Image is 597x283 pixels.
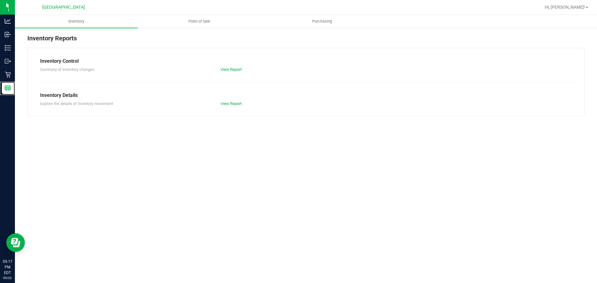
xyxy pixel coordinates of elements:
[40,67,95,72] span: Summary of inventory changes
[304,19,340,24] span: Purchasing
[40,101,113,106] span: Explore the details of inventory movement
[3,259,12,276] p: 05:17 PM EDT
[5,18,11,24] inline-svg: Analytics
[15,15,138,28] a: Inventory
[5,45,11,51] inline-svg: Inventory
[545,5,585,10] span: Hi, [PERSON_NAME]!
[40,92,572,99] div: Inventory Details
[3,276,12,280] p: 09/22
[180,19,219,24] span: Point of Sale
[220,101,242,106] a: View Report
[27,34,585,48] div: Inventory Reports
[5,31,11,38] inline-svg: Inbound
[261,15,383,28] a: Purchasing
[5,71,11,78] inline-svg: Retail
[6,233,25,252] iframe: Resource center
[5,58,11,64] inline-svg: Outbound
[42,5,85,10] span: [GEOGRAPHIC_DATA]
[5,85,11,91] inline-svg: Reports
[220,67,242,72] a: View Report
[138,15,261,28] a: Point of Sale
[60,19,93,24] span: Inventory
[40,57,572,65] div: Inventory Control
